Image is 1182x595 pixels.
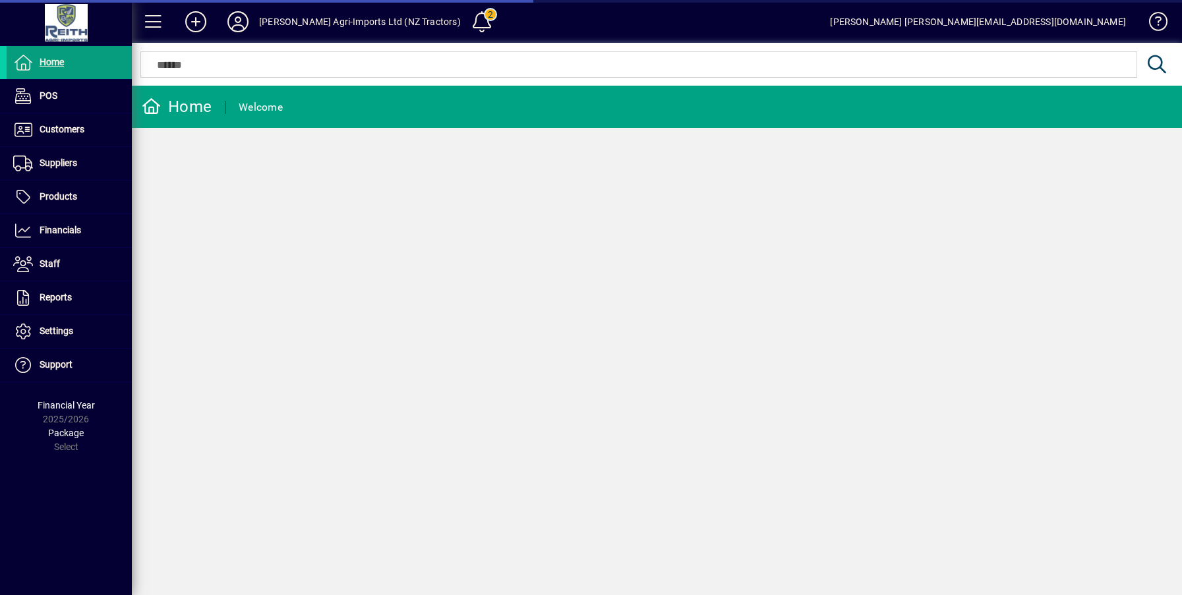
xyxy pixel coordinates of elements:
[40,57,64,67] span: Home
[40,191,77,202] span: Products
[48,428,84,438] span: Package
[7,281,132,314] a: Reports
[259,11,461,32] div: [PERSON_NAME] Agri-Imports Ltd (NZ Tractors)
[40,157,77,168] span: Suppliers
[38,400,95,411] span: Financial Year
[40,124,84,134] span: Customers
[175,10,217,34] button: Add
[40,225,81,235] span: Financials
[830,11,1126,32] div: [PERSON_NAME] [PERSON_NAME][EMAIL_ADDRESS][DOMAIN_NAME]
[7,147,132,180] a: Suppliers
[7,315,132,348] a: Settings
[40,292,72,302] span: Reports
[7,214,132,247] a: Financials
[217,10,259,34] button: Profile
[7,80,132,113] a: POS
[1139,3,1166,45] a: Knowledge Base
[239,97,283,118] div: Welcome
[7,349,132,382] a: Support
[7,181,132,213] a: Products
[40,90,57,101] span: POS
[142,96,212,117] div: Home
[40,359,73,370] span: Support
[40,326,73,336] span: Settings
[7,113,132,146] a: Customers
[40,258,60,269] span: Staff
[7,248,132,281] a: Staff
